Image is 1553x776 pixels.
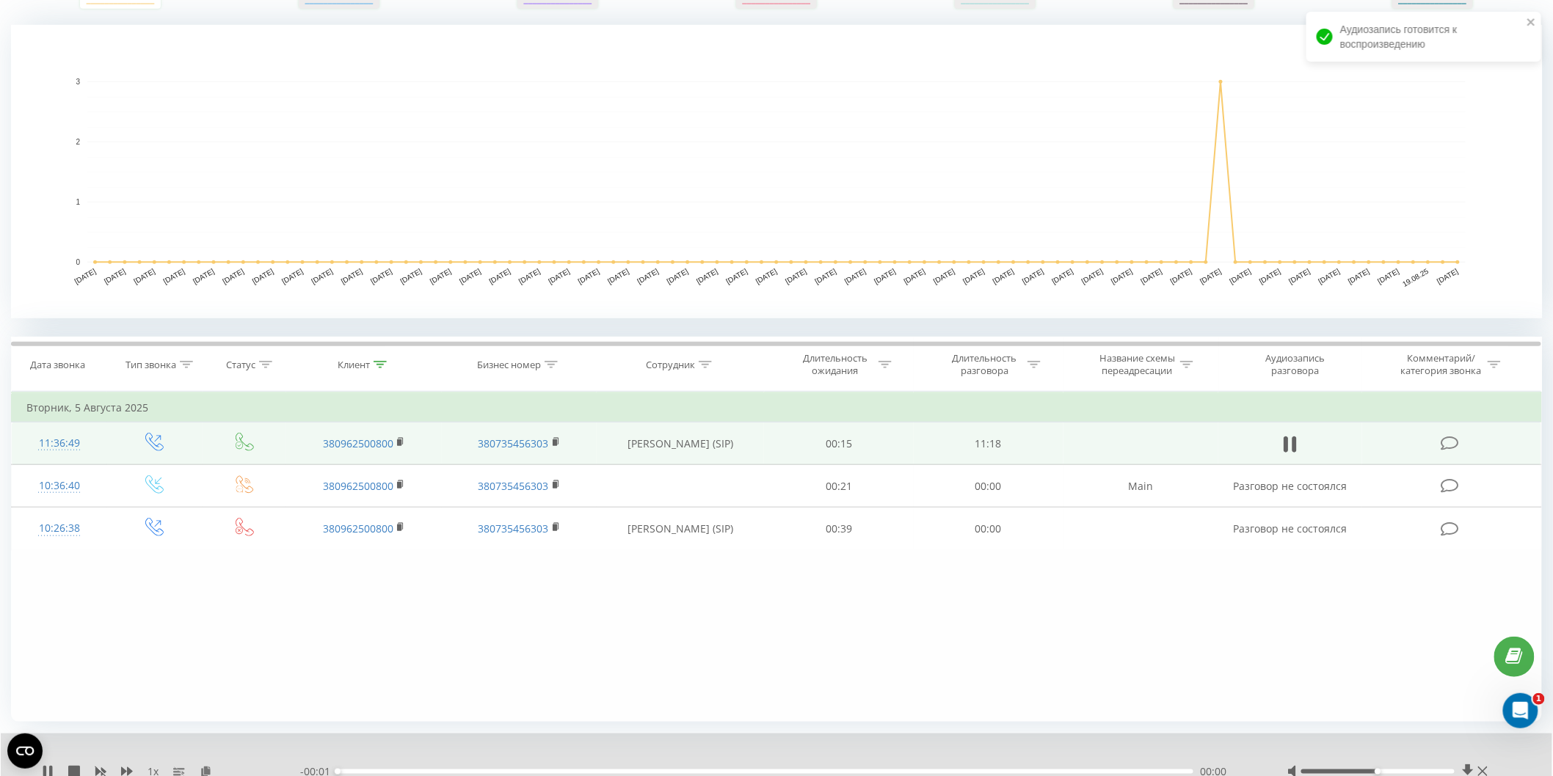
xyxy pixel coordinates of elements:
td: Main [1063,465,1219,508]
button: Open CMP widget [7,733,43,769]
text: [DATE] [488,267,512,285]
text: [DATE] [1436,267,1460,285]
td: 00:39 [764,508,914,550]
div: 11:36:49 [26,429,92,458]
text: [DATE] [606,267,630,285]
text: [DATE] [1317,267,1342,285]
text: [DATE] [369,267,393,285]
text: 0 [76,258,80,266]
div: Длительность ожидания [796,352,875,377]
span: Разговор не состоялся [1233,479,1347,493]
text: [DATE] [192,267,216,285]
text: [DATE] [547,267,571,285]
text: [DATE] [429,267,453,285]
div: 10:36:40 [26,472,92,500]
text: [DATE] [1347,267,1371,285]
text: [DATE] [517,267,542,285]
text: [DATE] [992,267,1016,285]
span: Разговор не состоялся [1233,521,1347,535]
text: [DATE] [1169,267,1193,285]
text: [DATE] [1051,267,1075,285]
text: [DATE] [132,267,156,285]
text: 1 [76,198,80,206]
text: [DATE] [1377,267,1401,285]
text: [DATE] [162,267,186,285]
text: [DATE] [962,267,986,285]
text: [DATE] [1080,267,1105,285]
div: Дата звонка [30,359,85,371]
div: Клиент [338,359,370,371]
text: [DATE] [251,267,275,285]
text: [DATE] [843,267,868,285]
text: [DATE] [932,267,956,285]
text: 2 [76,138,80,146]
div: Статус [226,359,255,371]
a: 380962500800 [323,521,393,535]
text: [DATE] [1258,267,1282,285]
a: 380962500800 [323,436,393,450]
div: Бизнес номер [477,359,541,371]
div: Название схемы переадресации [1098,352,1176,377]
div: Аудиозапись готовится к воспроизведению [1306,12,1541,62]
text: [DATE] [103,267,127,285]
text: 3 [76,78,80,86]
text: [DATE] [280,267,305,285]
td: 00:00 [914,508,1063,550]
text: [DATE] [754,267,779,285]
a: 380735456303 [479,521,549,535]
text: [DATE] [1229,267,1253,285]
text: [DATE] [666,267,690,285]
td: [PERSON_NAME] (SIP) [597,422,764,465]
div: Сотрудник [646,359,695,371]
td: 00:00 [914,465,1063,508]
text: [DATE] [784,267,808,285]
svg: A chart. [11,25,1543,318]
text: [DATE] [725,267,749,285]
div: Accessibility label [335,769,341,775]
div: 10:26:38 [26,514,92,543]
text: [DATE] [399,267,423,285]
text: [DATE] [873,267,897,285]
div: Аудиозапись разговора [1248,352,1343,377]
div: Комментарий/категория звонка [1398,352,1484,377]
div: Длительность разговора [945,352,1024,377]
text: [DATE] [814,267,838,285]
td: 00:21 [764,465,914,508]
text: [DATE] [221,267,245,285]
text: [DATE] [695,267,719,285]
button: close [1527,16,1537,30]
span: 1 [1533,693,1545,705]
a: 380735456303 [479,436,549,450]
div: Accessibility label [1375,769,1381,775]
text: 19.08.25 [1402,267,1431,288]
text: [DATE] [310,267,334,285]
text: [DATE] [577,267,601,285]
iframe: Intercom live chat [1503,693,1538,728]
td: Вторник, 5 Августа 2025 [12,393,1542,422]
text: [DATE] [636,267,661,285]
text: [DATE] [1110,267,1134,285]
a: 380735456303 [479,479,549,493]
td: 00:15 [764,422,914,465]
text: [DATE] [458,267,482,285]
text: [DATE] [1288,267,1312,285]
div: Тип звонка [126,359,176,371]
text: [DATE] [340,267,364,285]
text: [DATE] [1021,267,1045,285]
text: [DATE] [1140,267,1164,285]
td: 11:18 [914,422,1063,465]
text: [DATE] [903,267,927,285]
a: 380962500800 [323,479,393,493]
text: [DATE] [73,267,98,285]
text: [DATE] [1199,267,1223,285]
td: [PERSON_NAME] (SIP) [597,508,764,550]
